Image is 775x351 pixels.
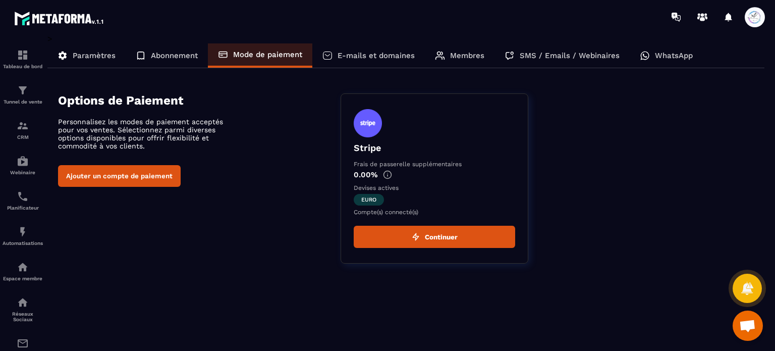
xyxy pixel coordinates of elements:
p: Planificateur [3,205,43,211]
img: formation [17,49,29,61]
a: automationsautomationsWebinaire [3,147,43,183]
img: automations [17,226,29,238]
a: formationformationTunnel de vente [3,77,43,112]
p: Mode de paiement [233,50,302,59]
img: zap.8ac5aa27.svg [412,233,420,241]
img: email [17,337,29,349]
span: euro [354,194,384,206]
p: 0.00% [354,170,515,179]
h4: Options de Paiement [58,93,341,108]
p: E-mails et domaines [338,51,415,60]
p: Abonnement [151,51,198,60]
p: WhatsApp [655,51,693,60]
p: Webinaire [3,170,43,175]
button: Ajouter un compte de paiement [58,165,181,187]
a: social-networksocial-networkRéseaux Sociaux [3,289,43,330]
a: schedulerschedulerPlanificateur [3,183,43,218]
p: Tableau de bord [3,64,43,69]
p: Automatisations [3,240,43,246]
img: formation [17,120,29,132]
img: automations [17,155,29,167]
a: automationsautomationsEspace membre [3,254,43,289]
p: Stripe [354,142,515,153]
a: formationformationCRM [3,112,43,147]
img: formation [17,84,29,96]
p: Compte(s) connecté(s) [354,209,515,216]
img: info-gr.5499bf25.svg [383,170,392,179]
a: automationsautomationsAutomatisations [3,218,43,254]
button: Continuer [354,226,515,248]
img: logo [14,9,105,27]
p: SMS / Emails / Webinaires [520,51,620,60]
p: Tunnel de vente [3,99,43,105]
p: Paramètres [73,51,116,60]
img: scheduler [17,190,29,203]
a: Ouvrir le chat [733,311,763,341]
p: Espace membre [3,276,43,281]
p: Personnalisez les modes de paiement acceptés pour vos ventes. Sélectionnez parmi diverses options... [58,118,235,150]
a: formationformationTableau de bord [3,41,43,77]
div: > [47,34,765,279]
p: Devises actives [354,184,515,191]
p: Membres [450,51,484,60]
p: Frais de passerelle supplémentaires [354,161,515,168]
p: CRM [3,134,43,140]
img: automations [17,261,29,273]
img: stripe.9bed737a.svg [354,109,382,137]
p: Réseaux Sociaux [3,311,43,322]
img: social-network [17,296,29,309]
